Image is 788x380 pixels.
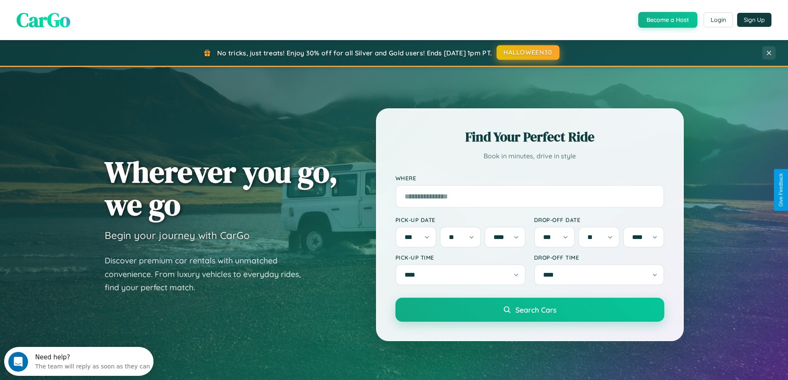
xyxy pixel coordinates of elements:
[4,347,153,376] iframe: Intercom live chat discovery launcher
[17,6,70,33] span: CarGo
[638,12,697,28] button: Become a Host
[534,216,664,223] label: Drop-off Date
[31,14,146,22] div: The team will reply as soon as they can
[395,128,664,146] h2: Find Your Perfect Ride
[105,254,311,294] p: Discover premium car rentals with unmatched convenience. From luxury vehicles to everyday rides, ...
[515,305,556,314] span: Search Cars
[704,12,733,27] button: Login
[395,254,526,261] label: Pick-up Time
[737,13,771,27] button: Sign Up
[8,352,28,372] iframe: Intercom live chat
[3,3,154,26] div: Open Intercom Messenger
[395,298,664,322] button: Search Cars
[395,150,664,162] p: Book in minutes, drive in style
[105,155,338,221] h1: Wherever you go, we go
[778,173,784,207] div: Give Feedback
[395,174,664,182] label: Where
[534,254,664,261] label: Drop-off Time
[497,45,560,60] button: HALLOWEEN30
[395,216,526,223] label: Pick-up Date
[217,49,492,57] span: No tricks, just treats! Enjoy 30% off for all Silver and Gold users! Ends [DATE] 1pm PT.
[105,229,250,241] h3: Begin your journey with CarGo
[31,7,146,14] div: Need help?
